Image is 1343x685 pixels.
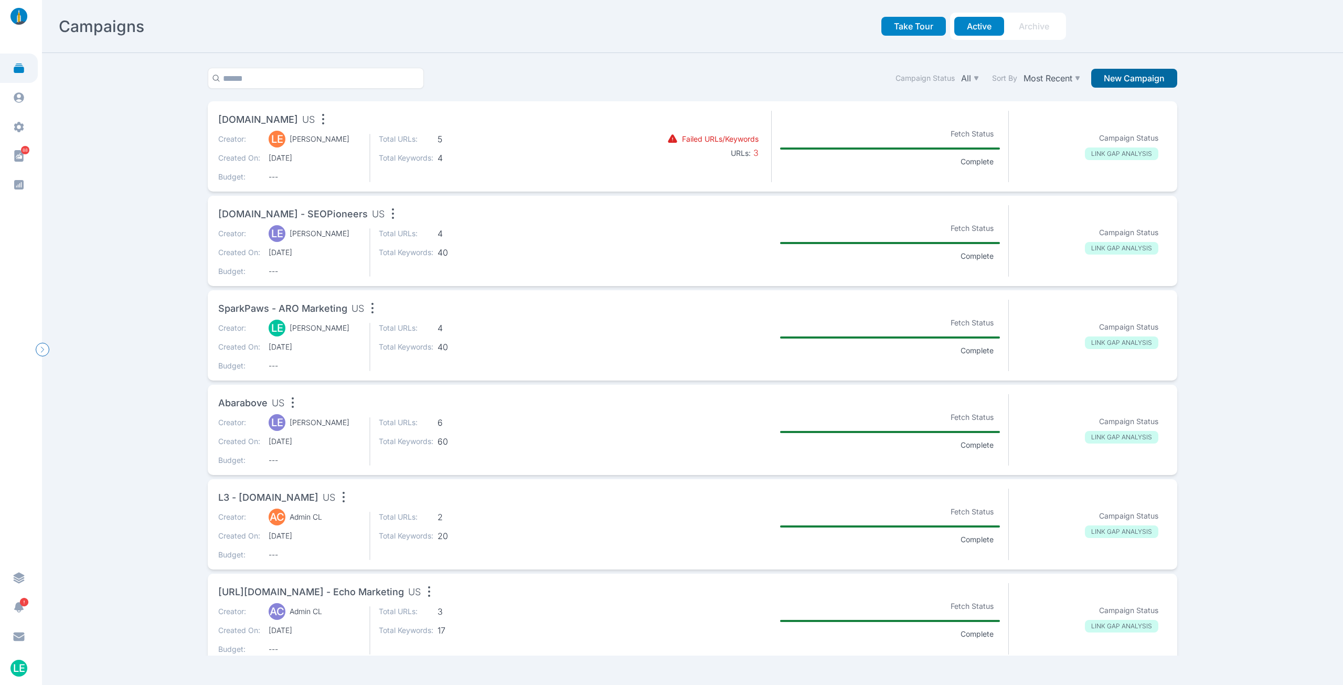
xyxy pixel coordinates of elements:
[218,266,260,277] p: Budget:
[21,146,29,154] span: 88
[272,396,284,410] span: US
[682,134,759,144] p: Failed URLs/Keywords
[408,585,421,599] span: US
[218,247,260,258] p: Created On:
[218,585,404,599] span: [URL][DOMAIN_NAME] - Echo Marketing
[269,550,361,560] span: ---
[218,396,268,410] span: Abarabove
[218,112,298,127] span: [DOMAIN_NAME]
[290,606,322,617] p: Admin CL
[269,414,285,431] div: LE
[269,509,285,525] div: AC
[438,342,492,352] span: 40
[379,625,433,636] p: Total Keywords:
[269,531,361,541] span: [DATE]
[269,153,361,163] span: [DATE]
[379,247,433,258] p: Total Keywords:
[944,315,1000,330] p: Fetch Status
[218,323,260,333] p: Creator:
[351,301,364,316] span: US
[290,512,322,522] p: Admin CL
[218,436,260,447] p: Created On:
[269,172,361,182] span: ---
[218,531,260,541] p: Created On:
[1085,336,1158,349] p: LINK GAP ANALYSIS
[218,228,260,239] p: Creator:
[954,534,1000,545] p: Complete
[1085,525,1158,538] p: LINK GAP ANALYSIS
[269,603,285,620] div: AC
[269,625,361,636] span: [DATE]
[944,127,1000,141] p: Fetch Status
[992,73,1017,83] label: Sort By
[218,644,260,655] p: Budget:
[323,490,335,505] span: US
[379,153,433,163] p: Total Keywords:
[379,323,433,333] p: Total URLs:
[954,156,1000,167] p: Complete
[944,504,1000,519] p: Fetch Status
[302,112,315,127] span: US
[954,251,1000,261] p: Complete
[1099,511,1158,521] p: Campaign Status
[218,361,260,371] p: Budget:
[751,147,759,158] span: 3
[1085,431,1158,444] p: LINK GAP ANALYSIS
[218,512,260,522] p: Creator:
[1099,227,1158,238] p: Campaign Status
[269,644,361,655] span: ---
[218,417,260,428] p: Creator:
[269,225,285,242] div: LE
[1085,242,1158,255] p: LINK GAP ANALYSIS
[1024,73,1072,83] p: Most Recent
[438,153,492,163] span: 4
[269,266,361,277] span: ---
[290,323,349,333] p: [PERSON_NAME]
[290,417,349,428] p: [PERSON_NAME]
[944,410,1000,425] p: Fetch Status
[379,417,433,428] p: Total URLs:
[379,134,433,144] p: Total URLs:
[1021,71,1083,86] button: Most Recent
[1091,69,1177,88] button: New Campaign
[438,512,492,522] span: 2
[1099,416,1158,427] p: Campaign Status
[1099,605,1158,616] p: Campaign Status
[954,17,1004,36] button: Active
[379,606,433,617] p: Total URLs:
[379,512,433,522] p: Total URLs:
[954,345,1000,356] p: Complete
[218,550,260,560] p: Budget:
[218,342,260,352] p: Created On:
[438,247,492,258] span: 40
[290,134,349,144] p: [PERSON_NAME]
[59,17,144,36] h2: Campaigns
[269,361,361,371] span: ---
[218,625,260,636] p: Created On:
[438,531,492,541] span: 20
[269,320,285,336] div: LE
[218,207,368,222] span: [DOMAIN_NAME] - SEOPioneers
[438,417,492,428] span: 6
[269,247,361,258] span: [DATE]
[438,228,492,239] span: 4
[944,221,1000,236] p: Fetch Status
[954,440,1000,450] p: Complete
[218,301,347,316] span: SparkPaws - ARO Marketing
[1085,620,1158,633] p: LINK GAP ANALYSIS
[379,342,433,352] p: Total Keywords:
[959,71,982,86] button: All
[6,8,31,25] img: linklaunch_small.2ae18699.png
[438,436,492,447] span: 60
[218,153,260,163] p: Created On:
[896,73,955,83] label: Campaign Status
[881,17,946,36] button: Take Tour
[438,606,492,617] span: 3
[269,342,361,352] span: [DATE]
[218,134,260,144] p: Creator:
[438,625,492,636] span: 17
[372,207,385,222] span: US
[1085,147,1158,160] p: LINK GAP ANALYSIS
[438,323,492,333] span: 4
